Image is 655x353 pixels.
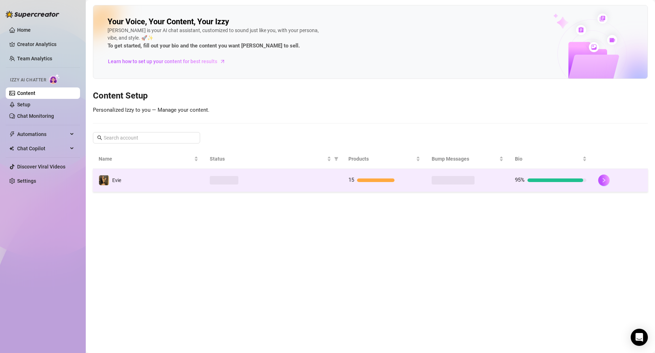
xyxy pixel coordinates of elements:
[219,58,226,65] span: arrow-right
[348,177,354,183] span: 15
[104,134,190,142] input: Search account
[17,143,68,154] span: Chat Copilot
[17,56,52,61] a: Team Analytics
[49,74,60,84] img: AI Chatter
[9,146,14,151] img: Chat Copilot
[17,113,54,119] a: Chat Monitoring
[108,17,229,27] h2: Your Voice, Your Content, Your Izzy
[210,155,326,163] span: Status
[17,27,31,33] a: Home
[515,177,525,183] span: 95%
[97,135,102,140] span: search
[601,178,606,183] span: right
[99,175,109,185] img: Evie
[509,149,592,169] th: Bio
[333,153,340,164] span: filter
[432,155,498,163] span: Bump Messages
[343,149,426,169] th: Products
[17,128,68,140] span: Automations
[10,77,46,84] span: Izzy AI Chatter
[537,6,647,79] img: ai-chatter-content-library-cLFOSyPT.png
[108,27,322,50] div: [PERSON_NAME] is your AI chat assistant, customized to sound just like you, with your persona, vi...
[108,57,217,65] span: Learn how to set up your content for best results
[598,175,610,186] button: right
[17,178,36,184] a: Settings
[93,90,648,102] h3: Content Setup
[334,157,338,161] span: filter
[17,102,30,107] a: Setup
[112,177,121,183] span: Evie
[631,329,648,346] div: Open Intercom Messenger
[17,90,35,96] a: Content
[93,149,204,169] th: Name
[93,107,209,113] span: Personalized Izzy to you — Manage your content.
[108,56,231,67] a: Learn how to set up your content for best results
[17,164,65,170] a: Discover Viral Videos
[6,11,59,18] img: logo-BBDzfeDw.svg
[204,149,343,169] th: Status
[108,42,300,49] strong: To get started, fill out your bio and the content you want [PERSON_NAME] to sell.
[348,155,415,163] span: Products
[17,39,74,50] a: Creator Analytics
[515,155,581,163] span: Bio
[99,155,193,163] span: Name
[426,149,509,169] th: Bump Messages
[9,131,15,137] span: thunderbolt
